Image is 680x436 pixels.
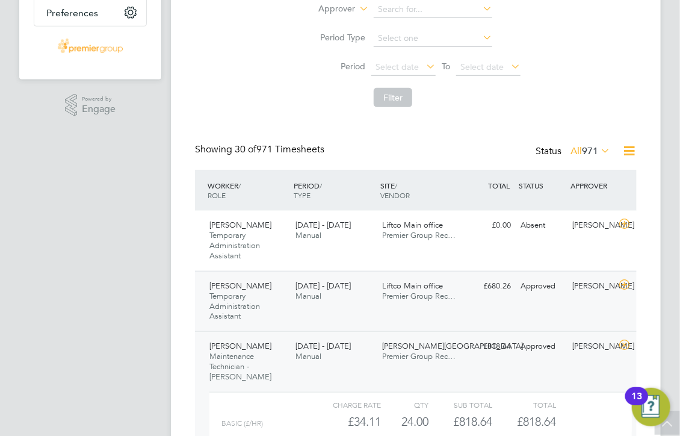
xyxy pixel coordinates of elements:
span: TOTAL [488,181,510,190]
span: £818.64 [517,414,556,429]
span: Select date [376,61,419,72]
span: [DATE] - [DATE] [296,341,351,351]
span: [PERSON_NAME][GEOGRAPHIC_DATA] [382,341,523,351]
span: VENDOR [380,190,410,200]
span: Temporary Administration Assistant [209,291,260,322]
a: Go to home page [34,39,147,58]
div: Absent [516,216,567,235]
label: Approver [301,3,355,15]
span: Premier Group Rec… [382,291,456,301]
span: Liftco Main office [382,281,443,291]
div: £818.64 [464,337,516,357]
div: SITE [377,175,464,206]
span: Manual [296,351,322,361]
div: WORKER [205,175,291,206]
label: Period [311,61,365,72]
span: Select date [460,61,504,72]
span: Basic (£/HR) [221,419,263,428]
button: Filter [374,88,412,107]
span: Engage [82,104,116,114]
div: £34.11 [317,412,381,432]
span: 30 of [235,143,256,155]
div: PERIOD [291,175,378,206]
span: Manual [296,291,322,301]
span: 971 [582,145,598,157]
input: Search for... [374,1,492,18]
div: £0.00 [464,216,516,235]
span: TYPE [294,190,311,200]
div: Sub Total [428,397,492,412]
div: QTY [381,397,428,412]
span: [DATE] - [DATE] [296,281,351,291]
span: Powered by [82,94,116,104]
div: Approved [516,276,567,296]
a: Powered byEngage [65,94,116,117]
span: [PERSON_NAME] [209,341,271,351]
span: 971 Timesheets [235,143,324,155]
div: Showing [195,143,327,156]
img: premier-logo-retina.png [58,39,122,58]
span: Liftco Main office [382,220,443,230]
span: [PERSON_NAME] [209,220,271,230]
span: / [238,181,241,190]
div: Total [492,397,556,412]
div: STATUS [516,175,567,196]
div: 24.00 [381,412,428,432]
span: Temporary Administration Assistant [209,230,260,261]
div: £680.26 [464,276,516,296]
span: ROLE [208,190,226,200]
div: 13 [631,396,642,412]
label: Period Type [311,32,365,43]
div: [PERSON_NAME] [567,337,619,357]
button: Open Resource Center, 13 new notifications [632,388,670,426]
div: APPROVER [567,175,619,196]
span: Maintenance Technician - [PERSON_NAME] [209,351,271,382]
input: Select one [374,30,492,47]
div: Approved [516,337,567,357]
span: Premier Group Rec… [382,230,456,240]
span: Preferences [46,7,98,19]
label: All [570,145,610,157]
span: Manual [296,230,322,240]
span: / [320,181,323,190]
span: / [395,181,397,190]
span: To [438,58,454,74]
div: [PERSON_NAME] [567,216,619,235]
div: Status [536,143,613,160]
span: [DATE] - [DATE] [296,220,351,230]
span: Premier Group Rec… [382,351,456,361]
div: [PERSON_NAME] [567,276,619,296]
div: £818.64 [428,412,492,432]
span: [PERSON_NAME] [209,281,271,291]
div: Charge rate [317,397,381,412]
